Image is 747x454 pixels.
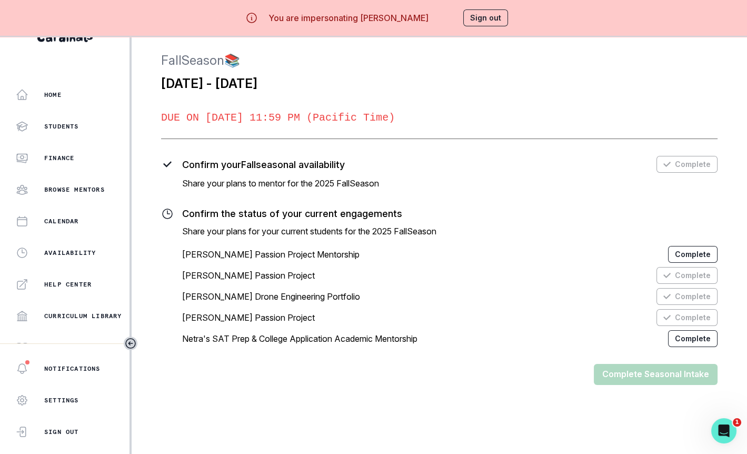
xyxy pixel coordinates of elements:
[44,122,79,131] p: Students
[268,12,429,24] p: You are impersonating [PERSON_NAME]
[182,332,417,345] p: Netra's SAT Prep & College Application Academic Mentorship
[44,217,79,225] p: Calendar
[182,206,402,221] p: Confirm the status of your current engagements
[733,418,741,427] span: 1
[44,185,105,194] p: Browse Mentors
[711,418,736,443] iframe: Intercom live chat
[44,154,74,162] p: Finance
[161,51,718,70] p: Fall Season 📚
[656,309,718,326] button: Complete
[44,428,79,436] p: Sign Out
[656,288,718,305] button: Complete
[668,246,718,263] button: Complete
[161,110,718,126] p: DUE ON [DATE] 11:59 PM (Pacific Time)
[656,267,718,284] button: Complete
[44,396,79,404] p: Settings
[124,337,137,350] button: Toggle sidebar
[182,311,315,324] p: [PERSON_NAME] Passion Project
[44,312,122,320] p: Curriculum Library
[182,177,718,190] p: Share your plans to mentor for the 2025 Fall Season
[182,248,360,261] p: [PERSON_NAME] Passion Project Mentorship
[182,290,360,303] p: [PERSON_NAME] Drone Engineering Portfolio
[44,249,96,257] p: Availability
[182,157,345,172] p: Confirm your Fall seasonal availability
[161,74,718,93] p: [DATE] - [DATE]
[44,364,101,373] p: Notifications
[44,91,62,99] p: Home
[656,156,718,173] button: Complete
[463,9,508,26] button: Sign out
[182,225,718,238] p: Share your plans for your current students for the 2025 Fall Season
[668,330,718,347] button: Complete
[182,269,315,282] p: [PERSON_NAME] Passion Project
[44,280,92,289] p: Help Center
[594,364,718,385] button: Complete Seasonal Intake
